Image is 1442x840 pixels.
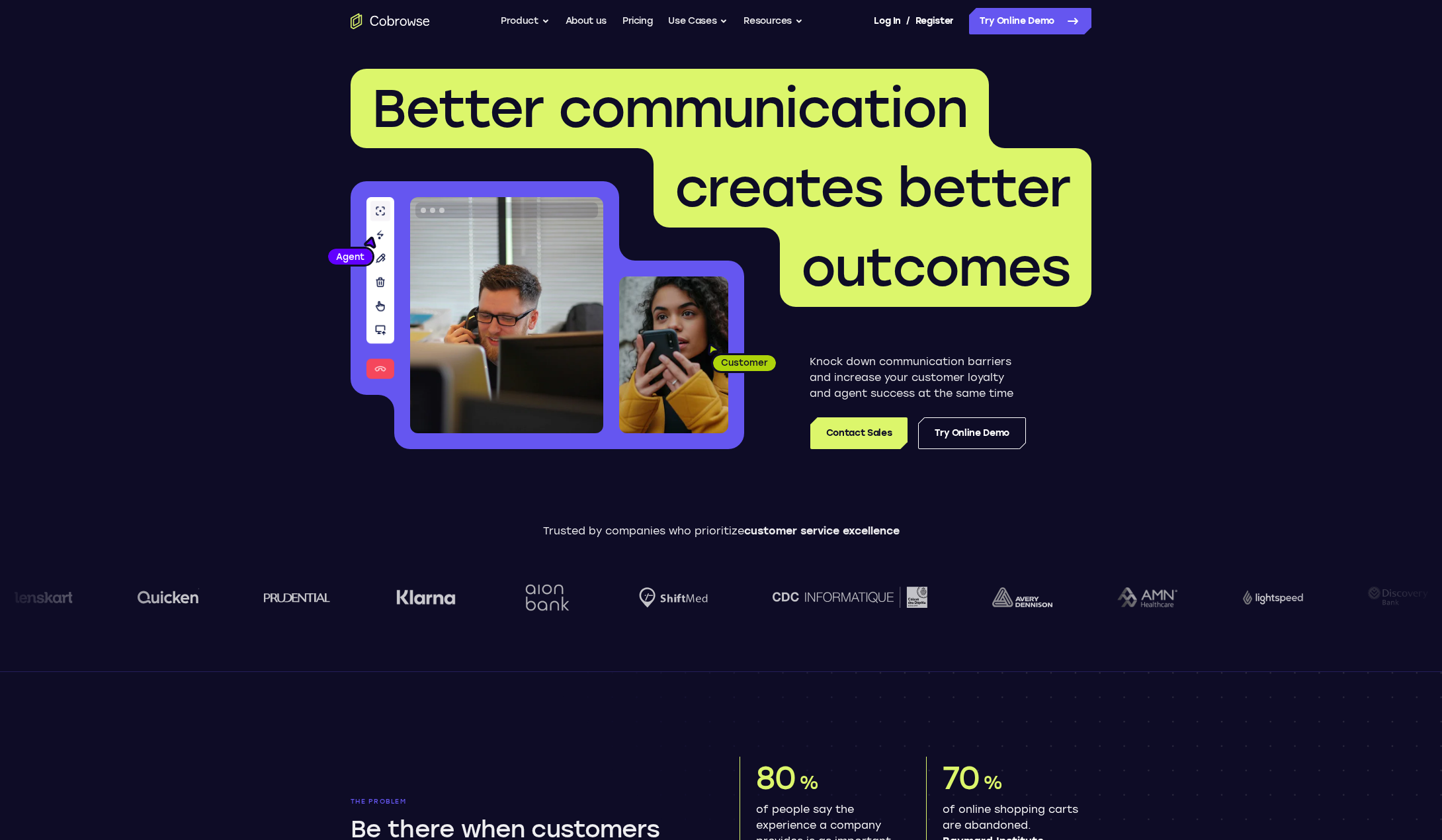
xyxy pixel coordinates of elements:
span: Better communication [372,77,968,140]
img: Klarna [327,589,386,605]
img: A customer support agent talking on the phone [410,197,603,433]
img: AMN Healthcare [1048,587,1109,608]
a: Go to the home page [351,13,430,29]
img: A customer holding their phone [619,276,728,433]
button: Use Cases [668,8,728,34]
span: outcomes [801,235,1070,299]
span: creates better [675,156,1070,220]
a: Pricing [622,8,653,34]
span: 70 [943,759,980,797]
a: Log In [874,8,900,34]
span: % [983,771,1002,794]
a: About us [566,8,607,34]
span: / [906,13,910,29]
span: customer service excellence [744,525,900,537]
a: Contact Sales [810,417,908,449]
a: Try Online Demo [969,8,1091,34]
img: Lightspeed [1173,590,1234,604]
img: Aion Bank [451,571,505,624]
span: 80 [756,759,796,797]
button: Resources [743,8,803,34]
button: Product [501,8,550,34]
span: % [799,771,818,794]
img: CDC Informatique [704,587,859,607]
a: Try Online Demo [918,417,1026,449]
p: Knock down communication barriers and increase your customer loyalty and agent success at the sam... [810,354,1026,401]
img: avery-dennison [923,587,984,607]
img: prudential [195,592,262,603]
a: Register [915,8,954,34]
p: The problem [351,798,702,806]
img: Shiftmed [570,587,639,608]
